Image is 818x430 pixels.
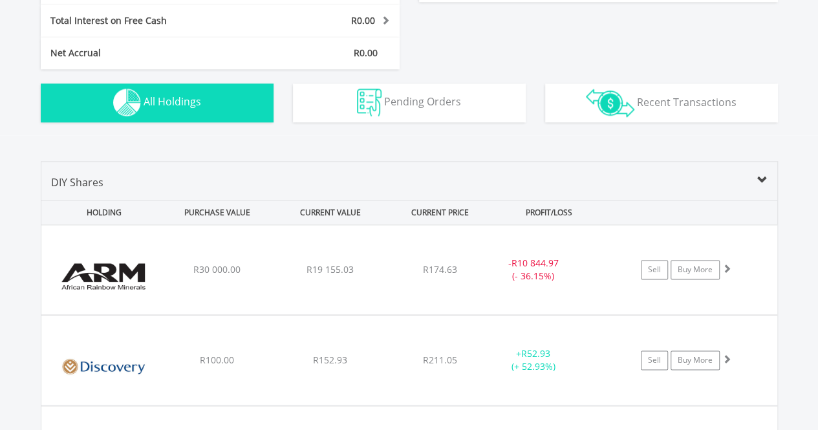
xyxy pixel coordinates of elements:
[293,83,526,122] button: Pending Orders
[423,354,457,366] span: R211.05
[313,354,347,366] span: R152.93
[307,263,354,275] span: R19 155.03
[671,260,720,279] a: Buy More
[494,200,605,224] div: PROFIT/LOSS
[275,200,386,224] div: CURRENT VALUE
[144,94,201,109] span: All Holdings
[41,47,250,59] div: Net Accrual
[485,347,583,373] div: + (+ 52.93%)
[41,14,250,27] div: Total Interest on Free Cash
[521,347,550,360] span: R52.93
[485,257,583,283] div: - (- 36.15%)
[351,14,375,27] span: R0.00
[384,94,461,109] span: Pending Orders
[637,94,737,109] span: Recent Transactions
[193,263,241,275] span: R30 000.00
[162,200,273,224] div: PURCHASE VALUE
[641,350,668,370] a: Sell
[41,83,274,122] button: All Holdings
[42,200,160,224] div: HOLDING
[388,200,491,224] div: CURRENT PRICE
[48,332,159,402] img: EQU.ZA.DSY.png
[586,89,634,117] img: transactions-zar-wht.png
[671,350,720,370] a: Buy More
[423,263,457,275] span: R174.63
[200,354,234,366] span: R100.00
[641,260,668,279] a: Sell
[354,47,378,59] span: R0.00
[545,83,778,122] button: Recent Transactions
[48,241,159,311] img: EQU.ZA.ARI.png
[511,257,559,269] span: R10 844.97
[51,175,103,189] span: DIY Shares
[357,89,382,116] img: pending_instructions-wht.png
[113,89,141,116] img: holdings-wht.png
